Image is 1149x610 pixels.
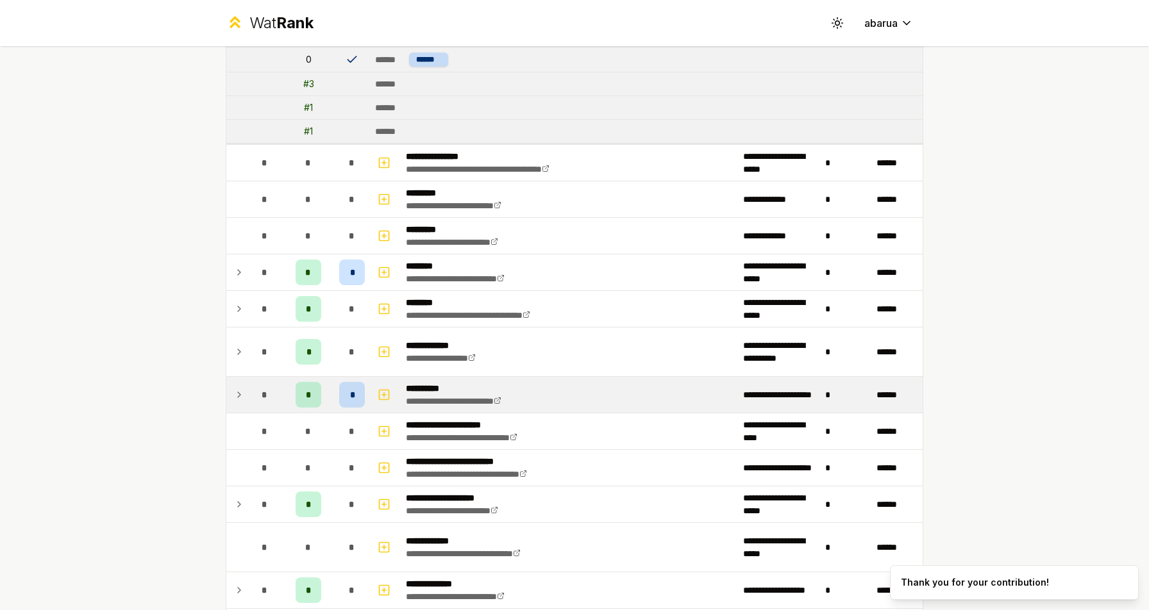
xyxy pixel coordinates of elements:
[901,576,1049,589] div: Thank you for your contribution!
[303,78,314,90] div: # 3
[283,47,334,72] td: 0
[249,13,314,33] div: Wat
[304,125,313,138] div: # 1
[864,15,898,31] span: abarua
[276,13,314,32] span: Rank
[226,13,314,33] a: WatRank
[304,101,313,114] div: # 1
[854,12,923,35] button: abarua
